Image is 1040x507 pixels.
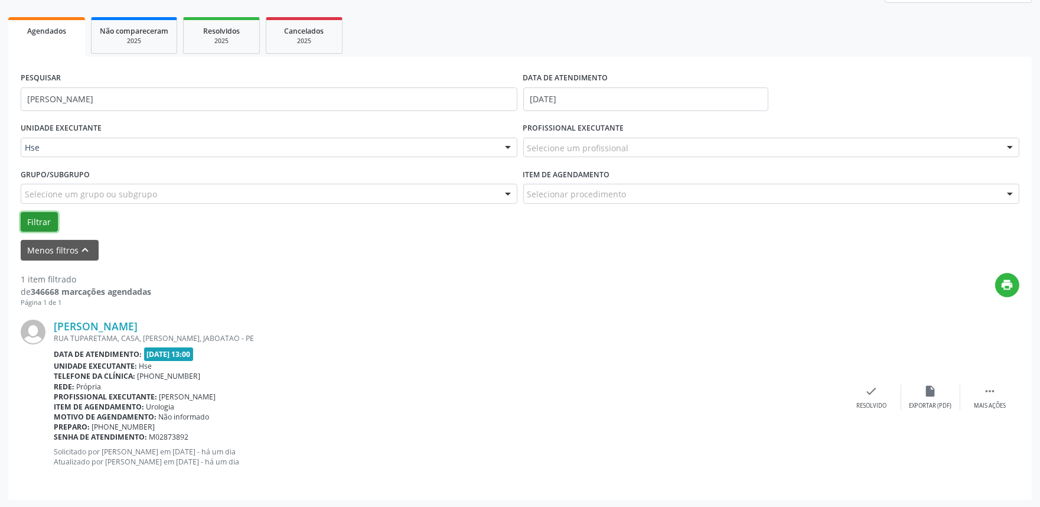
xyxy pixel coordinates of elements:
span: [PHONE_NUMBER] [92,422,155,432]
div: Exportar (PDF) [909,402,952,410]
div: 1 item filtrado [21,273,151,285]
span: Hse [139,361,152,371]
i: print [1001,278,1014,291]
span: Selecione um profissional [527,142,629,154]
strong: 346668 marcações agendadas [31,286,151,297]
label: Grupo/Subgrupo [21,165,90,184]
div: RUA TUPARETAMA, CASA, [PERSON_NAME], JABOATAO - PE [54,333,842,343]
label: UNIDADE EXECUTANTE [21,119,102,138]
i: check [865,385,878,398]
b: Profissional executante: [54,392,157,402]
div: de [21,285,151,298]
div: Página 1 de 1 [21,298,151,308]
span: Cancelados [285,26,324,36]
div: 2025 [192,37,251,45]
label: PROFISSIONAL EXECUTANTE [523,119,624,138]
label: PESQUISAR [21,69,61,87]
a: [PERSON_NAME] [54,320,138,333]
span: [PHONE_NUMBER] [138,371,201,381]
button: Menos filtroskeyboard_arrow_up [21,240,99,261]
label: Item de agendamento [523,165,610,184]
i: insert_drive_file [924,385,937,398]
b: Item de agendamento: [54,402,144,412]
i: keyboard_arrow_up [79,243,92,256]
div: Resolvido [856,402,886,410]
span: Própria [77,382,102,392]
input: Selecione um intervalo [523,87,768,111]
span: Não informado [159,412,210,422]
span: Agendados [27,26,66,36]
label: DATA DE ATENDIMENTO [523,69,608,87]
span: Selecionar procedimento [527,188,627,200]
b: Motivo de agendamento: [54,412,157,422]
b: Preparo: [54,422,90,432]
b: Unidade executante: [54,361,137,371]
span: Selecione um grupo ou subgrupo [25,188,157,200]
span: Hse [25,142,493,154]
b: Senha de atendimento: [54,432,147,442]
span: M02873892 [149,432,189,442]
b: Telefone da clínica: [54,371,135,381]
button: print [995,273,1019,297]
span: Resolvidos [203,26,240,36]
i:  [983,385,996,398]
b: Rede: [54,382,74,392]
span: Não compareceram [100,26,168,36]
div: 2025 [100,37,168,45]
div: Mais ações [974,402,1006,410]
img: img [21,320,45,344]
div: 2025 [275,37,334,45]
p: Solicitado por [PERSON_NAME] em [DATE] - há um dia Atualizado por [PERSON_NAME] em [DATE] - há um... [54,447,842,467]
span: Urologia [146,402,175,412]
span: [PERSON_NAME] [159,392,216,402]
b: Data de atendimento: [54,349,142,359]
input: Nome, código do beneficiário ou CPF [21,87,517,111]
span: [DATE] 13:00 [144,347,194,361]
button: Filtrar [21,212,58,232]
